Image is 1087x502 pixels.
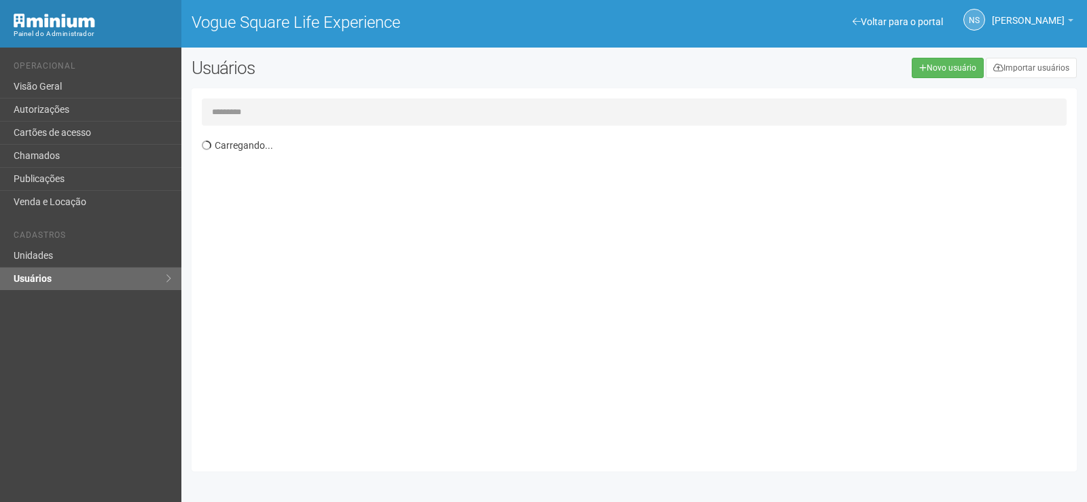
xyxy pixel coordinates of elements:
h2: Usuários [192,58,549,78]
li: Operacional [14,61,171,75]
a: Novo usuário [912,58,984,78]
a: Importar usuários [986,58,1077,78]
a: NS [963,9,985,31]
span: Nicolle Silva [992,2,1065,26]
img: Minium [14,14,95,28]
a: Voltar para o portal [853,16,943,27]
div: Carregando... [202,132,1077,461]
div: Painel do Administrador [14,28,171,40]
li: Cadastros [14,230,171,245]
a: [PERSON_NAME] [992,17,1073,28]
h1: Vogue Square Life Experience [192,14,624,31]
